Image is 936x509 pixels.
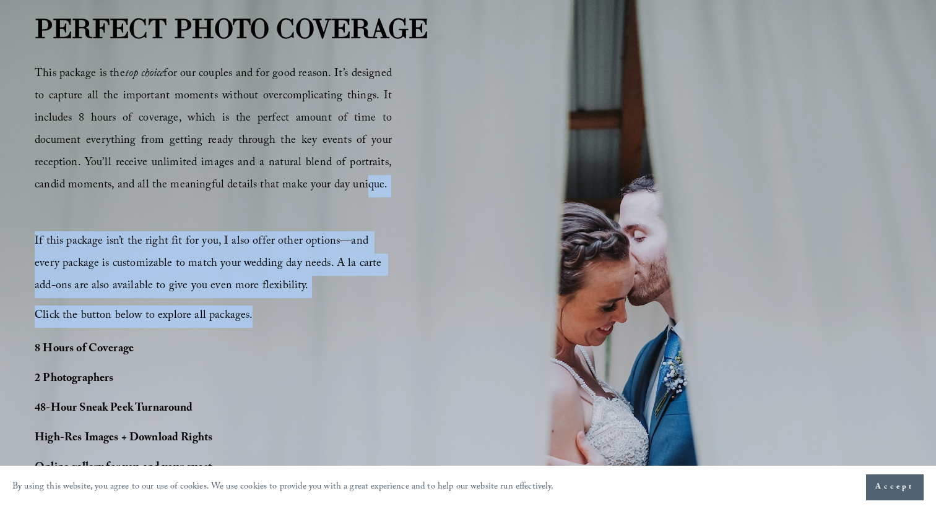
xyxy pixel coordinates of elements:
strong: 2 Photographers [35,370,113,389]
p: By using this website, you agree to our use of cookies. We use cookies to provide you with a grea... [12,479,554,497]
strong: Online gallery for you and your guest [35,459,212,478]
span: If this package isn’t the right fit for you, I also offer other options—and every package is cust... [35,233,385,296]
span: Accept [875,481,914,494]
button: Accept [866,474,924,500]
strong: PERFECT PHOTO COVERAGE [35,12,428,45]
span: This package is the for our couples and for good reason. It’s designed to capture all the importa... [35,65,392,195]
em: top choice [125,65,164,84]
strong: 8 Hours of Coverage [35,340,134,359]
strong: High-Res Images + Download Rights [35,429,212,448]
span: Click the button below to explore all packages. [35,307,253,326]
strong: 48-Hour Sneak Peek Turnaround [35,400,193,419]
